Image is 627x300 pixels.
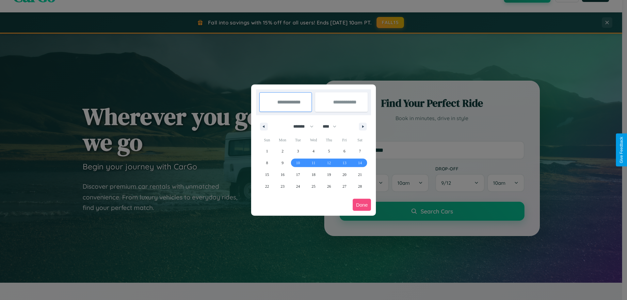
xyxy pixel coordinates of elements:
[306,169,321,181] button: 18
[327,181,331,192] span: 26
[275,135,290,145] span: Mon
[275,145,290,157] button: 2
[337,181,352,192] button: 27
[290,181,306,192] button: 24
[281,157,283,169] span: 9
[352,145,368,157] button: 7
[343,157,346,169] span: 13
[259,157,275,169] button: 8
[352,181,368,192] button: 28
[344,145,346,157] span: 6
[259,135,275,145] span: Sun
[312,181,315,192] span: 25
[358,181,362,192] span: 28
[313,145,314,157] span: 4
[306,181,321,192] button: 25
[266,145,268,157] span: 1
[337,135,352,145] span: Fri
[343,169,346,181] span: 20
[306,145,321,157] button: 4
[328,145,330,157] span: 5
[321,157,337,169] button: 12
[353,199,371,211] button: Done
[259,181,275,192] button: 22
[296,169,300,181] span: 17
[265,169,269,181] span: 15
[321,135,337,145] span: Thu
[296,157,300,169] span: 10
[281,169,284,181] span: 16
[352,157,368,169] button: 14
[281,145,283,157] span: 2
[296,181,300,192] span: 24
[343,181,346,192] span: 27
[337,169,352,181] button: 20
[359,145,361,157] span: 7
[297,145,299,157] span: 3
[265,181,269,192] span: 22
[290,157,306,169] button: 10
[259,169,275,181] button: 15
[275,157,290,169] button: 9
[312,157,315,169] span: 11
[358,169,362,181] span: 21
[312,169,315,181] span: 18
[290,145,306,157] button: 3
[352,135,368,145] span: Sat
[352,169,368,181] button: 21
[275,181,290,192] button: 23
[306,157,321,169] button: 11
[306,135,321,145] span: Wed
[337,145,352,157] button: 6
[259,145,275,157] button: 1
[281,181,284,192] span: 23
[266,157,268,169] span: 8
[290,169,306,181] button: 17
[619,137,624,163] div: Give Feedback
[290,135,306,145] span: Tue
[321,169,337,181] button: 19
[337,157,352,169] button: 13
[275,169,290,181] button: 16
[321,145,337,157] button: 5
[327,169,331,181] span: 19
[358,157,362,169] span: 14
[321,181,337,192] button: 26
[327,157,331,169] span: 12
